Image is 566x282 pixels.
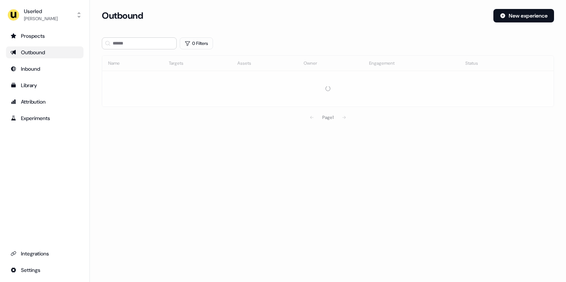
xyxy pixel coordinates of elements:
div: Outbound [10,49,79,56]
div: Userled [24,7,58,15]
div: Library [10,82,79,89]
button: New experience [493,9,554,22]
div: Inbound [10,65,79,73]
div: Integrations [10,250,79,257]
a: Go to experiments [6,112,83,124]
a: Go to integrations [6,248,83,260]
a: Go to integrations [6,264,83,276]
button: Userled[PERSON_NAME] [6,6,83,24]
a: Go to Inbound [6,63,83,75]
div: Experiments [10,114,79,122]
a: Go to prospects [6,30,83,42]
h3: Outbound [102,10,143,21]
a: Go to outbound experience [6,46,83,58]
a: Go to templates [6,79,83,91]
div: Attribution [10,98,79,105]
a: Go to attribution [6,96,83,108]
div: Settings [10,266,79,274]
button: 0 Filters [180,37,213,49]
div: [PERSON_NAME] [24,15,58,22]
div: Prospects [10,32,79,40]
